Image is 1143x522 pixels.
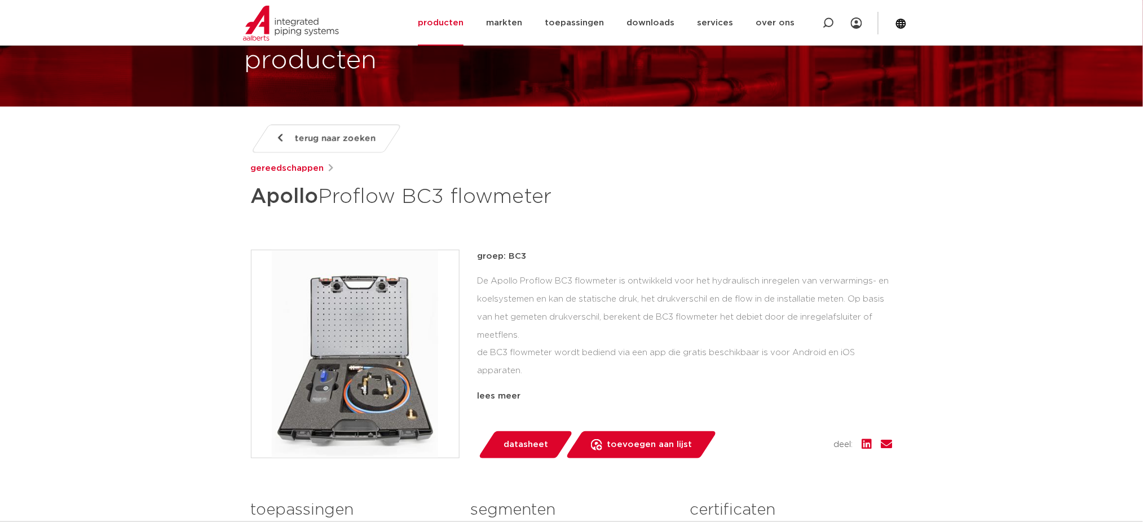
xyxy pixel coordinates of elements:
span: datasheet [504,436,548,454]
h3: toepassingen [251,499,453,521]
strong: Apollo [251,187,319,207]
h3: certificaten [690,499,892,521]
span: toevoegen aan lijst [607,436,692,454]
span: terug naar zoeken [295,130,376,148]
span: deel: [834,438,853,452]
h3: segmenten [470,499,673,521]
a: gereedschappen [251,162,324,175]
p: groep: BC3 [478,250,893,263]
h1: Proflow BC3 flowmeter [251,180,674,214]
div: lees meer [478,390,893,403]
div: De Apollo Proflow BC3 flowmeter is ontwikkeld voor het hydraulisch inregelen van verwarmings- en ... [478,272,893,385]
h1: producten [245,43,377,79]
img: Product Image for Apollo Proflow BC3 flowmeter [251,250,459,458]
a: terug naar zoeken [250,125,401,153]
a: datasheet [478,431,573,458]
